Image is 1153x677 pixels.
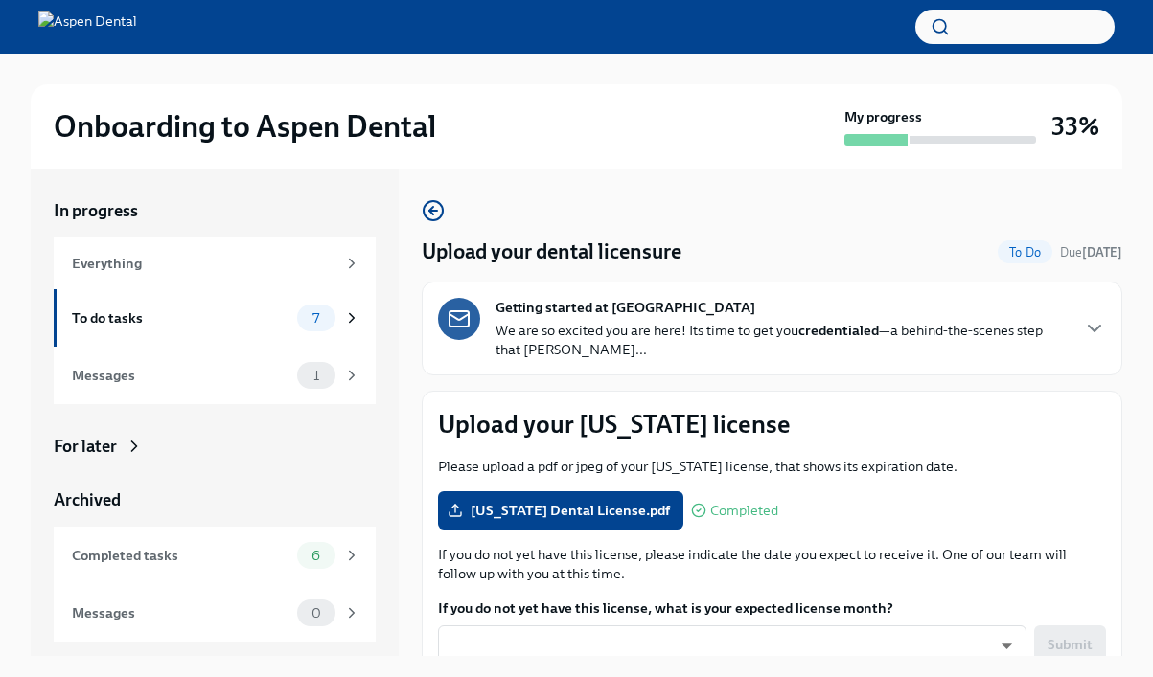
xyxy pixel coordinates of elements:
[438,407,1106,441] p: Upload your [US_STATE] license
[438,457,1106,476] p: Please upload a pdf or jpeg of your [US_STATE] license, that shows its expiration date.
[72,253,335,274] div: Everything
[451,501,670,520] span: [US_STATE] Dental License.pdf
[54,488,376,511] a: Archived
[54,289,376,347] a: To do tasks7
[54,107,436,146] h2: Onboarding to Aspen Dental
[54,199,376,222] a: In progress
[438,625,1026,664] div: ​
[72,307,289,328] div: To do tasks
[438,545,1106,583] p: If you do not yet have this license, please indicate the date you expect to receive it. One of ou...
[301,311,331,326] span: 7
[72,365,289,386] div: Messages
[54,347,376,404] a: Messages1
[422,237,681,266] h4: Upload your dental licensure
[1051,109,1099,144] h3: 33%
[72,545,289,566] div: Completed tasks
[844,107,922,126] strong: My progress
[72,602,289,623] div: Messages
[710,504,778,518] span: Completed
[798,322,879,339] strong: credentialed
[54,237,376,289] a: Everything
[54,527,376,584] a: Completed tasks6
[438,598,1106,618] label: If you do not yet have this license, what is your expected license month?
[998,245,1052,260] span: To Do
[496,321,1068,359] p: We are so excited you are here! Its time to get you —a behind-the-scenes step that [PERSON_NAME]...
[54,584,376,642] a: Messages0
[38,11,137,42] img: Aspen Dental
[302,369,331,383] span: 1
[1082,245,1122,260] strong: [DATE]
[54,435,117,458] div: For later
[300,549,332,563] span: 6
[1060,243,1122,261] span: September 10th, 2025 10:00
[300,606,333,621] span: 0
[438,491,683,530] label: [US_STATE] Dental License.pdf
[54,435,376,458] a: For later
[1060,245,1122,260] span: Due
[496,298,755,317] strong: Getting started at [GEOGRAPHIC_DATA]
